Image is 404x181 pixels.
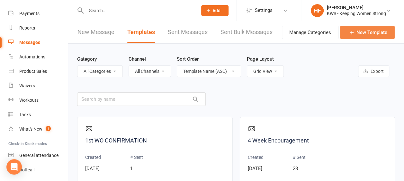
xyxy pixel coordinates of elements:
[8,21,68,35] a: Reports
[46,126,51,131] span: 1
[85,154,101,161] p: Created
[77,21,114,43] a: New Message
[77,55,97,63] label: Category
[85,136,225,145] a: 1st WO CONFIRMATION
[327,11,386,16] div: KWS - Keeping Women Strong
[212,8,220,13] span: Add
[311,4,324,17] div: HF
[129,55,146,63] label: Channel
[177,55,199,63] label: Sort Order
[8,93,68,108] a: Workouts
[293,154,306,161] p: # Sent
[85,166,100,171] span: [DATE]
[327,5,386,11] div: [PERSON_NAME]
[19,126,42,132] div: What's New
[19,112,31,117] div: Tasks
[8,148,68,163] a: General attendance kiosk mode
[220,21,273,43] a: Sent Bulk Messages
[248,166,262,171] span: [DATE]
[248,154,264,161] p: Created
[19,83,35,88] div: Waivers
[8,79,68,93] a: Waivers
[8,108,68,122] a: Tasks
[84,6,193,15] input: Search...
[19,153,58,158] div: General attendance
[8,64,68,79] a: Product Sales
[340,26,395,39] a: New Template
[130,166,133,171] span: 1
[19,167,34,172] div: Roll call
[248,136,387,145] a: 4 Week Encouragement
[130,154,143,161] p: # Sent
[19,25,35,30] div: Reports
[77,92,206,106] input: Search by name
[247,55,274,63] label: Page Layout
[19,98,39,103] div: Workouts
[19,54,45,59] div: Automations
[8,6,68,21] a: Payments
[19,40,40,45] div: Messages
[168,21,208,43] a: Sent Messages
[8,122,68,136] a: What's New1
[255,3,273,18] span: Settings
[8,50,68,64] a: Automations
[293,166,298,171] span: 23
[8,35,68,50] a: Messages
[8,163,68,177] a: Roll call
[19,11,40,16] div: Payments
[6,159,22,175] div: Open Intercom Messenger
[358,65,389,77] button: Export
[127,21,155,43] a: Templates
[282,26,338,39] button: Manage Categories
[201,5,229,16] button: Add
[19,69,47,74] div: Product Sales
